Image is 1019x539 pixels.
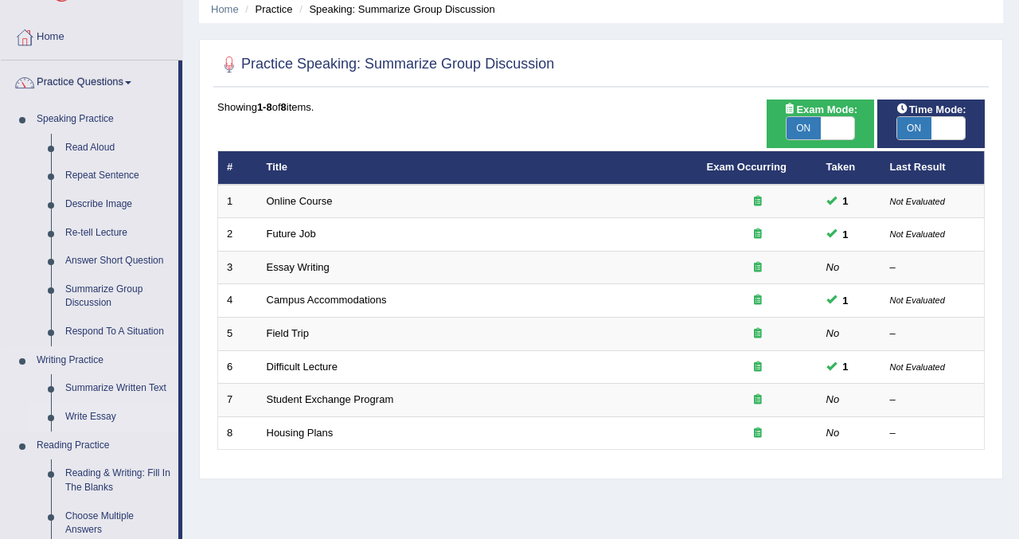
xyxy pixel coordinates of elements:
a: Home [211,3,239,15]
a: Write Essay [58,403,178,432]
em: No [826,327,840,339]
th: Title [258,151,698,185]
small: Not Evaluated [890,362,945,372]
a: Read Aloud [58,134,178,162]
em: No [826,261,840,273]
a: Respond To A Situation [58,318,178,346]
span: You can still take this question [837,226,855,243]
a: Writing Practice [29,346,178,375]
a: Summarize Written Text [58,374,178,403]
span: ON [787,117,821,139]
a: Practice Questions [1,61,178,100]
td: 6 [218,350,258,384]
span: You can still take this question [837,193,855,209]
td: 2 [218,218,258,252]
td: 4 [218,284,258,318]
span: ON [897,117,931,139]
a: Difficult Lecture [267,361,338,373]
a: Reading & Writing: Fill In The Blanks [58,459,178,502]
div: Exam occurring question [707,360,809,375]
a: Reading Practice [29,432,178,460]
small: Not Evaluated [890,295,945,305]
a: Repeat Sentence [58,162,178,190]
div: Exam occurring question [707,194,809,209]
div: Exam occurring question [707,393,809,408]
small: Not Evaluated [890,197,945,206]
td: 1 [218,185,258,218]
a: Essay Writing [267,261,330,273]
small: Not Evaluated [890,229,945,239]
a: Campus Accommodations [267,294,387,306]
span: Exam Mode: [777,101,863,118]
td: 5 [218,318,258,351]
div: Exam occurring question [707,326,809,342]
a: Online Course [267,195,333,207]
b: 1-8 [257,101,272,113]
span: You can still take this question [837,292,855,309]
div: – [890,393,976,408]
em: No [826,427,840,439]
a: Re-tell Lecture [58,219,178,248]
td: 7 [218,384,258,417]
td: 8 [218,416,258,450]
a: Field Trip [267,327,309,339]
a: Describe Image [58,190,178,219]
a: Future Job [267,228,316,240]
div: – [890,426,976,441]
a: Exam Occurring [707,161,787,173]
div: Show exams occurring in exams [767,100,874,148]
a: Answer Short Question [58,247,178,275]
a: Housing Plans [267,427,334,439]
div: – [890,260,976,275]
li: Practice [241,2,292,17]
th: # [218,151,258,185]
td: 3 [218,251,258,284]
div: Exam occurring question [707,426,809,441]
div: Exam occurring question [707,293,809,308]
th: Taken [818,151,881,185]
div: Showing of items. [217,100,985,115]
div: Exam occurring question [707,260,809,275]
a: Student Exchange Program [267,393,394,405]
li: Speaking: Summarize Group Discussion [295,2,495,17]
a: Home [1,15,182,55]
b: 8 [281,101,287,113]
em: No [826,393,840,405]
a: Summarize Group Discussion [58,275,178,318]
span: Time Mode: [890,101,973,118]
a: Speaking Practice [29,105,178,134]
div: – [890,326,976,342]
th: Last Result [881,151,985,185]
div: Exam occurring question [707,227,809,242]
span: You can still take this question [837,358,855,375]
h2: Practice Speaking: Summarize Group Discussion [217,53,554,76]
